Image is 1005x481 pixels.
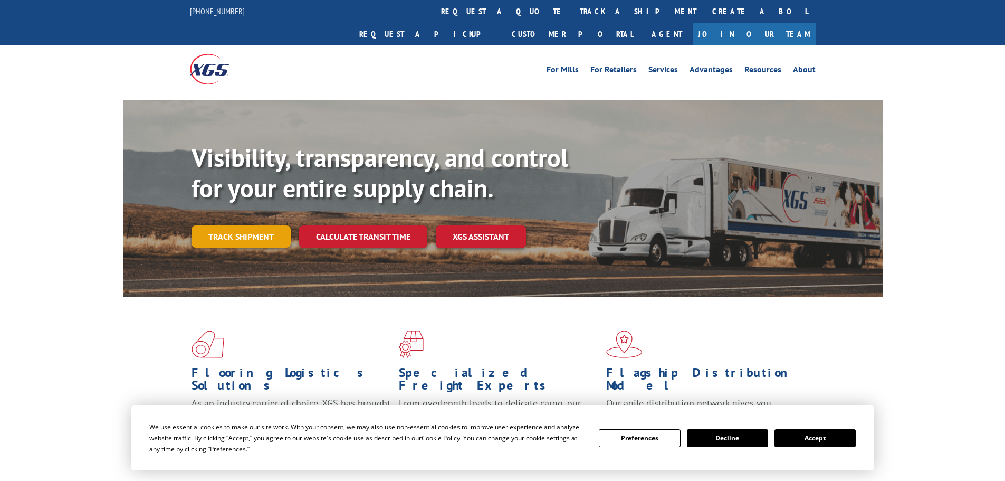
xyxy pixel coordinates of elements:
[606,366,806,397] h1: Flagship Distribution Model
[399,397,598,444] p: From overlength loads to delicate cargo, our experienced staff knows the best way to move your fr...
[599,429,680,447] button: Preferences
[687,429,768,447] button: Decline
[744,65,781,77] a: Resources
[422,433,460,442] span: Cookie Policy
[774,429,856,447] button: Accept
[690,65,733,77] a: Advantages
[399,366,598,397] h1: Specialized Freight Experts
[190,6,245,16] a: [PHONE_NUMBER]
[149,421,586,455] div: We use essential cookies to make our site work. With your consent, we may also use non-essential ...
[504,23,641,45] a: Customer Portal
[299,225,427,248] a: Calculate transit time
[648,65,678,77] a: Services
[192,331,224,358] img: xgs-icon-total-supply-chain-intelligence-red
[210,445,246,454] span: Preferences
[606,397,800,422] span: Our agile distribution network gives you nationwide inventory management on demand.
[693,23,816,45] a: Join Our Team
[590,65,637,77] a: For Retailers
[641,23,693,45] a: Agent
[192,397,390,435] span: As an industry carrier of choice, XGS has brought innovation and dedication to flooring logistics...
[399,331,424,358] img: xgs-icon-focused-on-flooring-red
[192,141,568,204] b: Visibility, transparency, and control for your entire supply chain.
[192,225,291,248] a: Track shipment
[793,65,816,77] a: About
[547,65,579,77] a: For Mills
[131,405,874,470] div: Cookie Consent Prompt
[436,225,526,248] a: XGS ASSISTANT
[351,23,504,45] a: Request a pickup
[192,366,391,397] h1: Flooring Logistics Solutions
[606,331,643,358] img: xgs-icon-flagship-distribution-model-red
